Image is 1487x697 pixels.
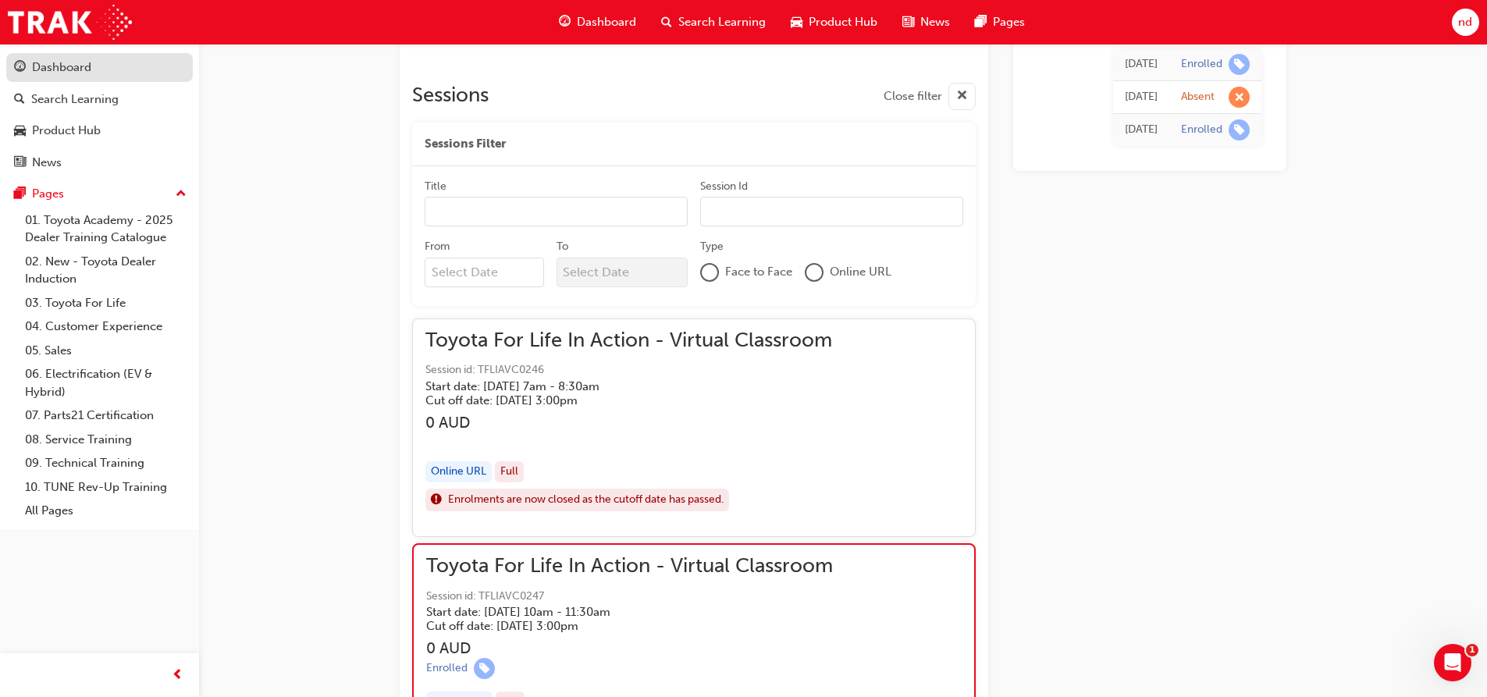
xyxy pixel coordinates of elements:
[426,557,833,575] span: Toyota For Life In Action - Virtual Classroom
[32,59,91,76] div: Dashboard
[725,263,792,281] span: Face to Face
[425,361,832,379] span: Session id: TFLIAVC0246
[19,250,193,291] a: 02. New - Toyota Dealer Induction
[902,12,914,32] span: news-icon
[19,475,193,500] a: 10. TUNE Rev-Up Training
[1181,90,1215,105] div: Absent
[19,404,193,428] a: 07. Parts21 Certification
[649,6,778,38] a: search-iconSearch Learning
[890,6,962,38] a: news-iconNews
[884,83,976,110] button: Close filter
[778,6,890,38] a: car-iconProduct Hub
[426,661,468,676] div: Enrolled
[425,379,807,393] h5: Start date: [DATE] 7am - 8:30am
[19,451,193,475] a: 09. Technical Training
[425,332,962,525] button: Toyota For Life In Action - Virtual ClassroomSession id: TFLIAVC0246Start date: [DATE] 7am - 8:30...
[1452,9,1479,36] button: nd
[577,13,636,31] span: Dashboard
[425,461,492,482] div: Online URL
[14,61,26,75] span: guage-icon
[809,13,877,31] span: Product Hub
[8,5,132,40] img: Trak
[661,12,672,32] span: search-icon
[678,13,766,31] span: Search Learning
[426,639,833,657] h3: 0 AUD
[1181,57,1222,72] div: Enrolled
[700,239,724,254] div: Type
[426,605,808,619] h5: Start date: [DATE] 10am - 11:30am
[6,85,193,114] a: Search Learning
[1125,88,1158,106] div: Tue Apr 08 2025 13:00:00 GMT+0800 (Australian Western Standard Time)
[412,83,489,110] h2: Sessions
[700,179,748,194] div: Session Id
[6,180,193,208] button: Pages
[172,666,183,685] span: prev-icon
[559,12,571,32] span: guage-icon
[1434,644,1471,681] iframe: Intercom live chat
[956,87,968,106] span: cross-icon
[19,362,193,404] a: 06. Electrification (EV & Hybrid)
[19,428,193,452] a: 08. Service Training
[1458,13,1472,31] span: nd
[975,12,987,32] span: pages-icon
[425,332,832,350] span: Toyota For Life In Action - Virtual Classroom
[19,315,193,339] a: 04. Customer Experience
[557,239,568,254] div: To
[557,258,688,287] input: To
[19,339,193,363] a: 05. Sales
[1125,55,1158,73] div: Thu Sep 11 2025 10:55:13 GMT+0800 (Australian Western Standard Time)
[425,393,807,407] h5: Cut off date: [DATE] 3:00pm
[32,122,101,140] div: Product Hub
[14,187,26,201] span: pages-icon
[993,13,1025,31] span: Pages
[176,184,187,204] span: up-icon
[546,6,649,38] a: guage-iconDashboard
[19,208,193,250] a: 01. Toyota Academy - 2025 Dealer Training Catalogue
[425,414,832,432] h3: 0 AUD
[700,197,963,226] input: Session Id
[32,154,62,172] div: News
[425,179,446,194] div: Title
[425,258,544,287] input: From
[19,499,193,523] a: All Pages
[19,291,193,315] a: 03. Toyota For Life
[14,124,26,138] span: car-icon
[920,13,950,31] span: News
[14,156,26,170] span: news-icon
[431,490,442,510] span: exclaim-icon
[425,135,506,153] span: Sessions Filter
[1125,121,1158,139] div: Fri Feb 14 2025 15:36:42 GMT+0800 (Australian Western Standard Time)
[1229,54,1250,75] span: learningRecordVerb_ENROLL-icon
[6,116,193,145] a: Product Hub
[6,53,193,82] a: Dashboard
[830,263,891,281] span: Online URL
[1229,87,1250,108] span: learningRecordVerb_ABSENT-icon
[426,619,808,633] h5: Cut off date: [DATE] 3:00pm
[1181,123,1222,137] div: Enrolled
[474,658,495,679] span: learningRecordVerb_ENROLL-icon
[14,93,25,107] span: search-icon
[1229,119,1250,140] span: learningRecordVerb_ENROLL-icon
[495,461,524,482] div: Full
[32,185,64,203] div: Pages
[884,87,942,105] span: Close filter
[1466,644,1478,656] span: 1
[425,197,688,226] input: Title
[31,91,119,108] div: Search Learning
[426,588,833,606] span: Session id: TFLIAVC0247
[6,148,193,177] a: News
[962,6,1037,38] a: pages-iconPages
[425,239,450,254] div: From
[448,491,724,509] span: Enrolments are now closed as the cutoff date has passed.
[6,50,193,180] button: DashboardSearch LearningProduct HubNews
[791,12,802,32] span: car-icon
